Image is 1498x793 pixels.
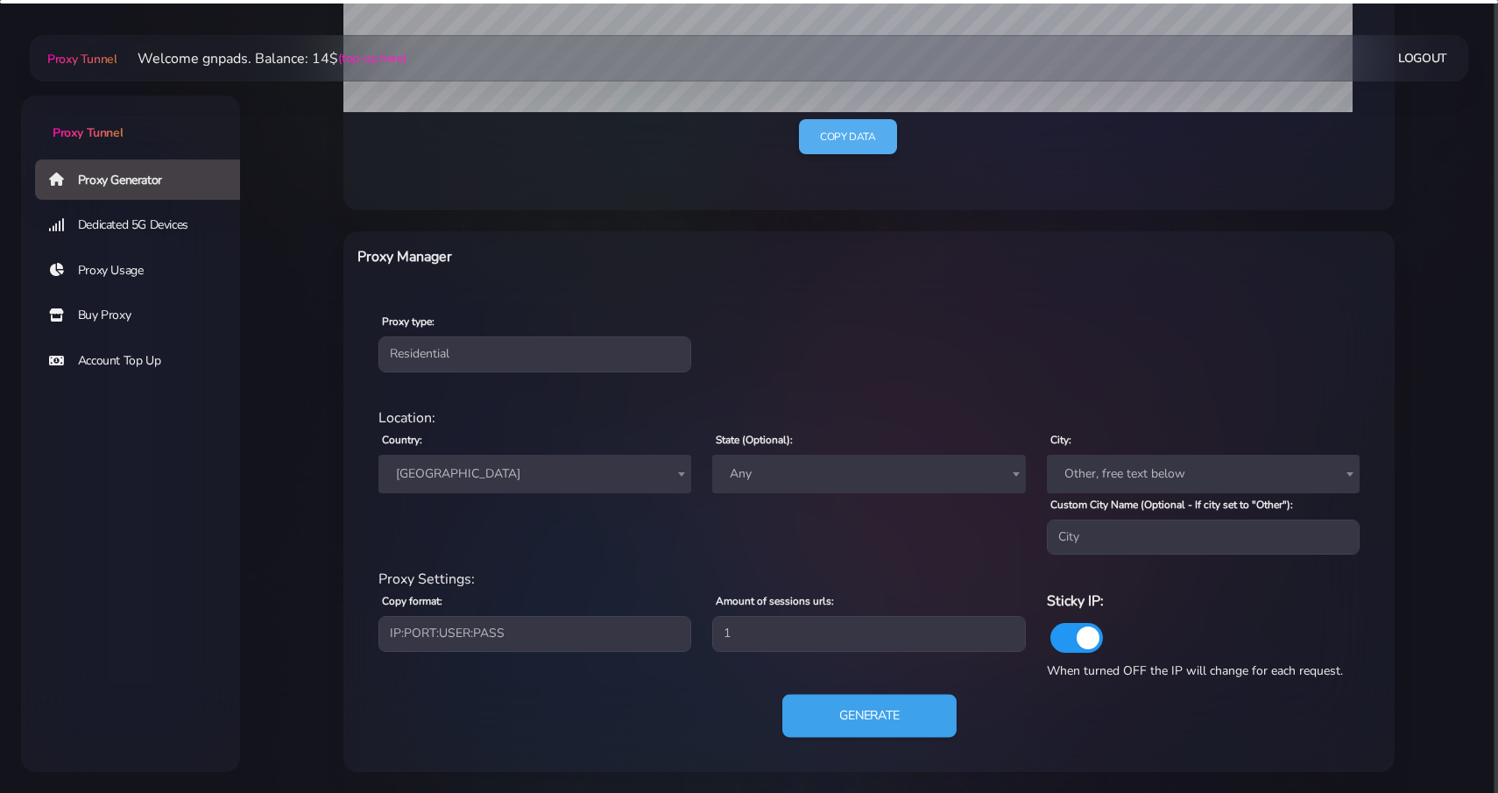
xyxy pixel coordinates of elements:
a: Dedicated 5G Devices [35,205,254,245]
h6: Sticky IP: [1047,590,1360,612]
a: Proxy Usage [35,251,254,291]
a: Proxy Tunnel [44,45,117,73]
span: Proxy Tunnel [53,124,123,141]
label: Custom City Name (Optional - If city set to "Other"): [1050,497,1293,513]
li: Welcome gnpads. Balance: 14$ [117,48,406,69]
span: France [389,462,681,486]
label: Amount of sessions urls: [716,593,834,609]
span: Proxy Tunnel [47,51,117,67]
a: Copy data [799,119,896,155]
a: Proxy Generator [35,159,254,200]
label: Country: [382,432,422,448]
span: Other, free text below [1057,462,1349,486]
iframe: Webchat Widget [1240,506,1476,771]
span: Any [712,455,1025,493]
span: When turned OFF the IP will change for each request. [1047,662,1343,679]
label: State (Optional): [716,432,793,448]
a: Buy Proxy [35,295,254,336]
label: Proxy type: [382,314,435,329]
label: City: [1050,432,1071,448]
a: Logout [1398,42,1447,74]
span: Any [723,462,1014,486]
span: Other, free text below [1047,455,1360,493]
a: Proxy Tunnel [21,96,240,142]
input: City [1047,520,1360,555]
h6: Proxy Manager [357,245,945,268]
div: Proxy Settings: [368,569,1370,590]
label: Copy format: [382,593,442,609]
span: France [378,455,691,493]
a: Account Top Up [35,341,254,381]
button: Generate [782,695,957,738]
div: Location: [368,407,1370,428]
a: (top-up here) [338,49,406,67]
